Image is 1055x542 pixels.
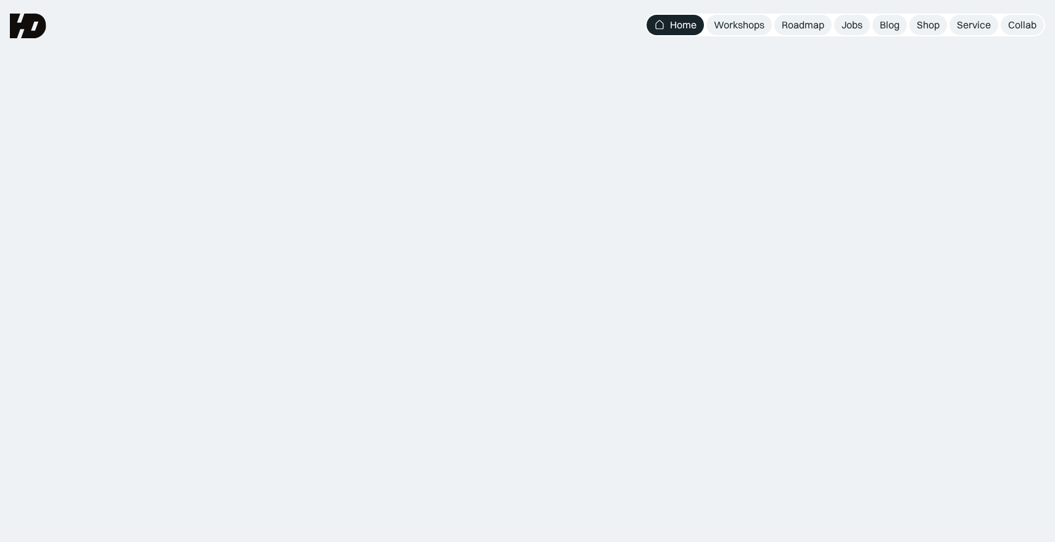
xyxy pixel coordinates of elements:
[782,18,824,31] div: Roadmap
[872,15,907,35] a: Blog
[774,15,832,35] a: Roadmap
[670,18,697,31] div: Home
[949,15,998,35] a: Service
[834,15,870,35] a: Jobs
[1008,18,1036,31] div: Collab
[714,18,764,31] div: Workshops
[917,18,940,31] div: Shop
[1001,15,1044,35] a: Collab
[706,15,772,35] a: Workshops
[647,15,704,35] a: Home
[909,15,947,35] a: Shop
[880,18,900,31] div: Blog
[842,18,863,31] div: Jobs
[957,18,991,31] div: Service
